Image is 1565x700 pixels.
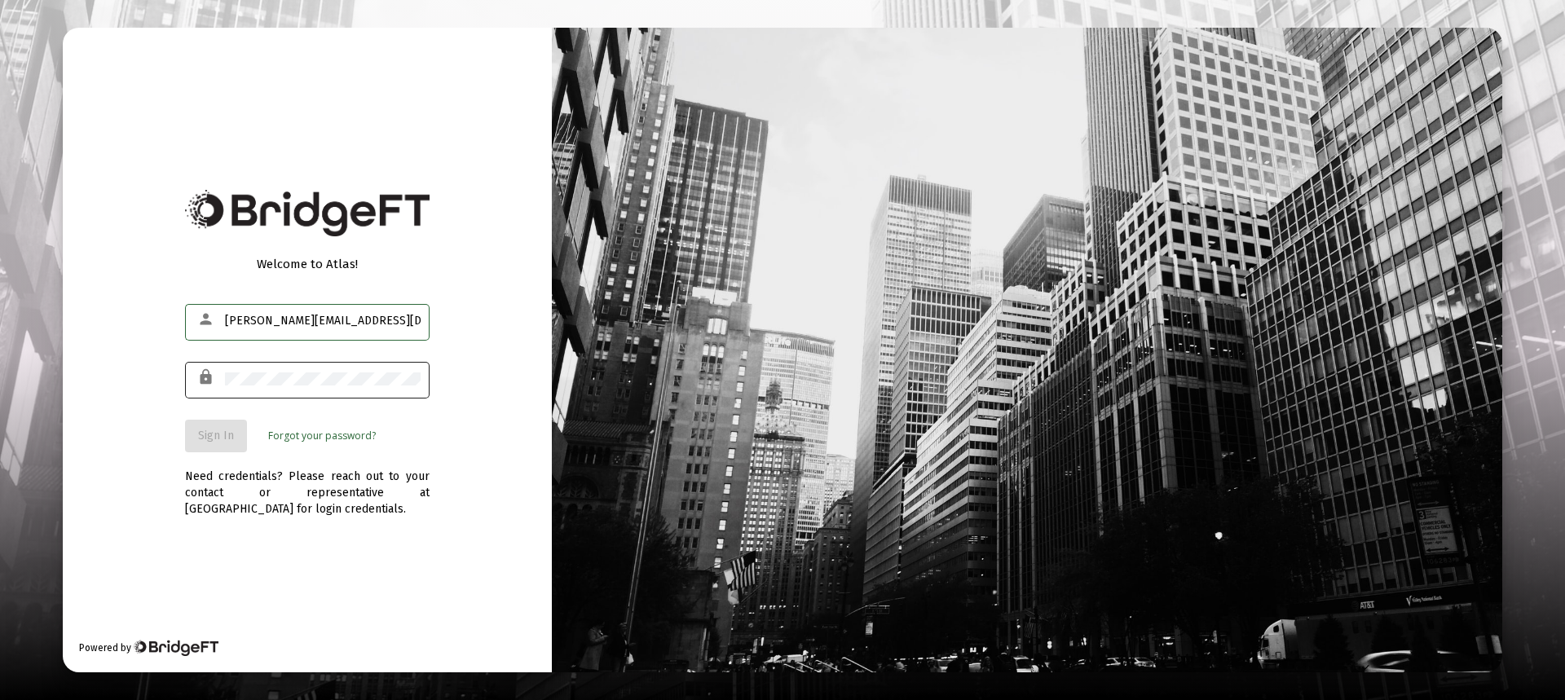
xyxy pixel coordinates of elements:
[197,310,217,329] mat-icon: person
[225,315,421,328] input: Email or Username
[185,190,430,236] img: Bridge Financial Technology Logo
[185,452,430,517] div: Need credentials? Please reach out to your contact or representative at [GEOGRAPHIC_DATA] for log...
[185,256,430,272] div: Welcome to Atlas!
[133,640,218,656] img: Bridge Financial Technology Logo
[198,429,234,442] span: Sign In
[185,420,247,452] button: Sign In
[79,640,218,656] div: Powered by
[268,428,376,444] a: Forgot your password?
[197,368,217,387] mat-icon: lock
